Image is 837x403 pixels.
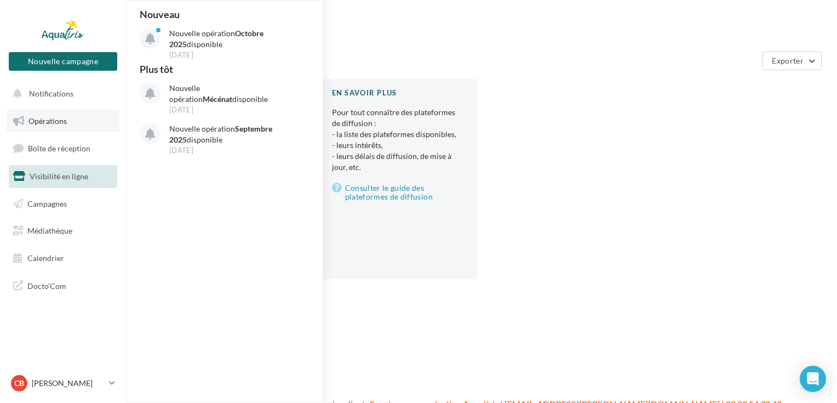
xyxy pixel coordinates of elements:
[14,378,24,389] span: CB
[30,172,88,181] span: Visibilité en ligne
[332,151,460,173] li: - leurs délais de diffusion, de mise à jour, etc.
[27,226,72,235] span: Médiathèque
[7,247,119,270] a: Calendrier
[7,110,119,133] a: Opérations
[28,144,90,153] span: Boîte de réception
[139,56,758,66] div: 1 point de vente
[29,89,73,98] span: Notifications
[9,373,117,394] a: CB [PERSON_NAME]
[7,165,119,188] a: Visibilité en ligne
[7,192,119,215] a: Campagnes
[9,52,117,71] button: Nouvelle campagne
[7,219,119,242] a: Médiathèque
[7,137,119,160] a: Boîte de réception
[332,181,460,203] a: Consulter le guide des plateformes de diffusion
[772,56,804,65] span: Exporter
[27,198,67,208] span: Campagnes
[332,129,460,140] li: - la liste des plateformes disponibles,
[763,52,822,70] button: Exporter
[7,274,119,297] a: Docto'Com
[32,378,105,389] p: [PERSON_NAME]
[27,279,66,293] span: Docto'Com
[28,116,67,126] span: Opérations
[800,366,826,392] div: Open Intercom Messenger
[332,107,460,173] p: Pour tout connaître des plateformes de diffusion :
[332,140,460,151] li: - leurs intérêts,
[27,253,64,263] span: Calendrier
[7,82,115,105] button: Notifications
[139,18,824,34] div: Visibilité en ligne
[332,88,460,98] div: En savoir plus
